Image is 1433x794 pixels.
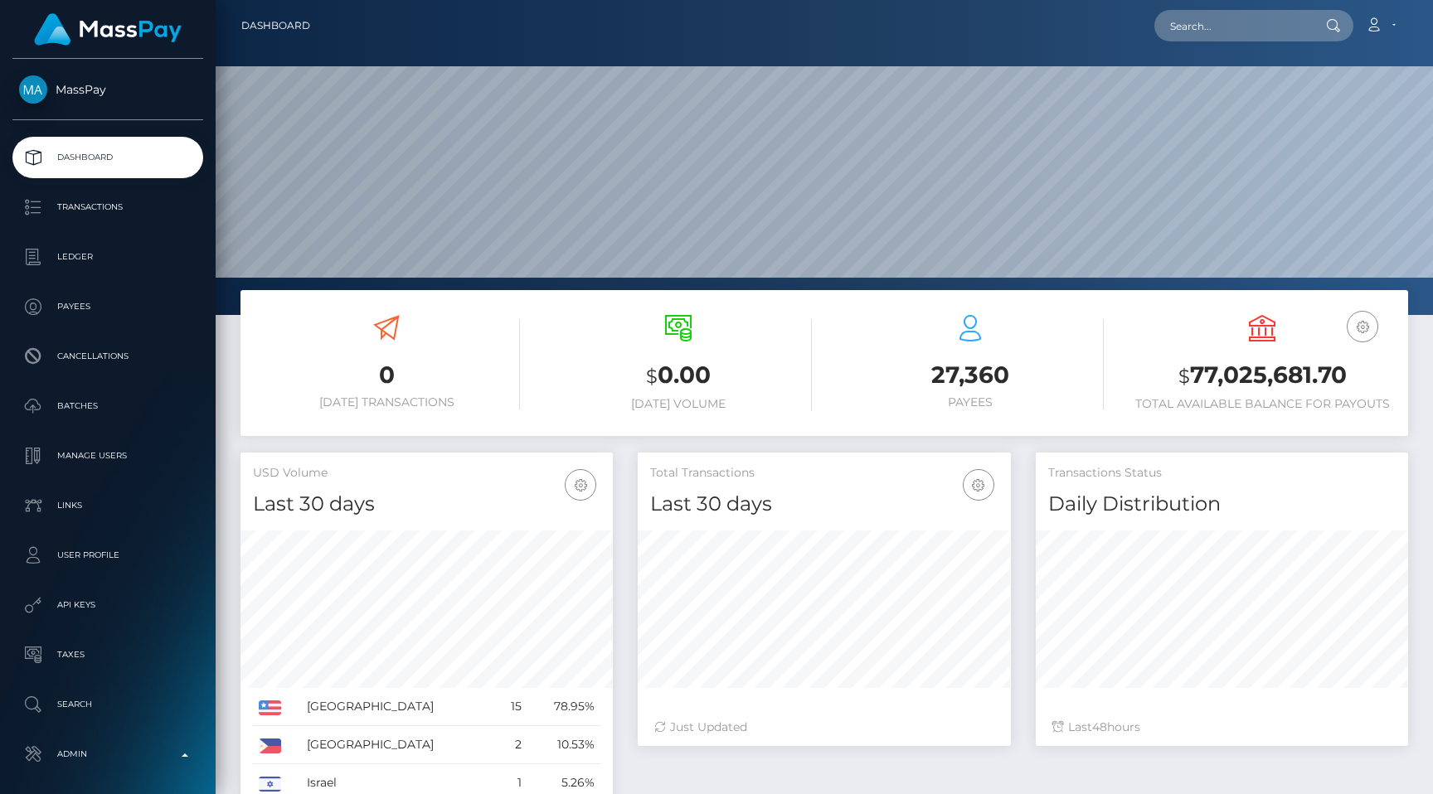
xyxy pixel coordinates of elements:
[12,286,203,327] a: Payees
[253,395,520,409] h6: [DATE] Transactions
[19,394,197,419] p: Batches
[1178,365,1190,388] small: $
[259,777,281,792] img: IL.png
[259,700,281,715] img: US.png
[837,359,1104,391] h3: 27,360
[527,688,601,726] td: 78.95%
[19,145,197,170] p: Dashboard
[650,465,998,482] h5: Total Transactions
[19,593,197,617] p: API Keys
[527,726,601,764] td: 10.53%
[19,742,197,767] p: Admin
[1154,10,1310,41] input: Search...
[12,435,203,477] a: Manage Users
[19,244,197,269] p: Ledger
[496,726,527,764] td: 2
[253,465,600,482] h5: USD Volume
[12,336,203,377] a: Cancellations
[646,365,658,388] small: $
[34,13,182,46] img: MassPay Logo
[545,359,812,393] h3: 0.00
[19,195,197,220] p: Transactions
[654,719,993,736] div: Just Updated
[1052,719,1392,736] div: Last hours
[1129,359,1396,393] h3: 77,025,681.70
[19,642,197,667] p: Taxes
[301,726,496,764] td: [GEOGRAPHIC_DATA]
[1048,465,1396,482] h5: Transactions Status
[837,395,1104,409] h6: Payees
[19,692,197,717] p: Search
[1129,397,1396,411] h6: Total Available Balance for Payouts
[545,397,812,411] h6: [DATE] Volume
[650,490,998,519] h4: Last 30 days
[496,688,527,726] td: 15
[12,485,203,526] a: Links
[301,688,496,726] td: [GEOGRAPHIC_DATA]
[19,543,197,568] p: User Profile
[12,733,203,775] a: Admin
[12,137,203,178] a: Dashboard
[19,344,197,369] p: Cancellations
[12,634,203,675] a: Taxes
[1092,719,1107,734] span: 48
[12,82,203,97] span: MassPay
[253,359,520,391] h3: 0
[12,535,203,576] a: User Profile
[19,493,197,518] p: Links
[241,8,310,43] a: Dashboard
[12,385,203,427] a: Batches
[12,584,203,626] a: API Keys
[259,738,281,753] img: PH.png
[19,443,197,468] p: Manage Users
[19,294,197,319] p: Payees
[12,684,203,725] a: Search
[12,236,203,278] a: Ledger
[253,490,600,519] h4: Last 30 days
[1048,490,1396,519] h4: Daily Distribution
[12,186,203,228] a: Transactions
[19,75,47,104] img: MassPay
